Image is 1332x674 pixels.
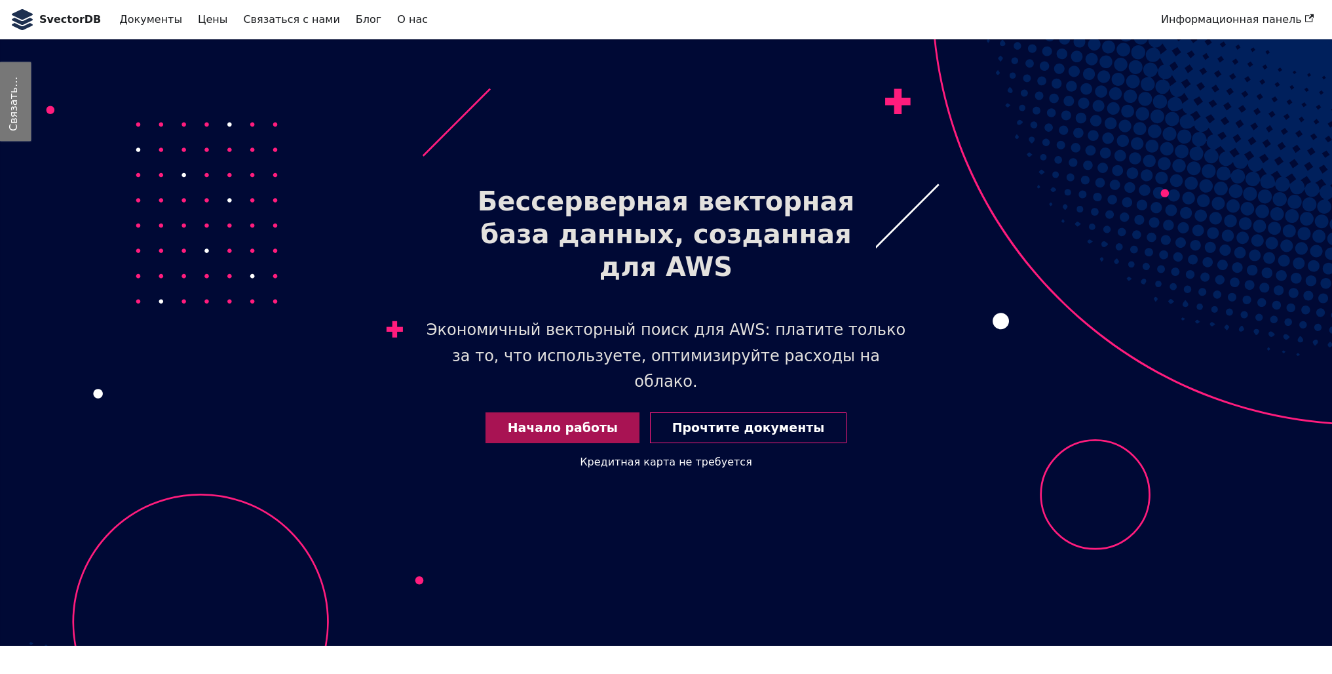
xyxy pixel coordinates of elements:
[478,186,854,282] ya-tr-span: Бессерверная векторная база данных, созданная для AWS
[235,9,347,31] a: Связаться с нами
[348,9,389,31] a: Блог
[427,321,905,391] ya-tr-span: Экономичный векторный поиск для AWS: платите только за то, что используете, оптимизируйте расходы...
[1153,9,1322,31] a: Информационная панель
[580,456,752,468] ya-tr-span: Кредитная карта не требуется
[389,9,436,31] a: О нас
[650,412,846,443] a: Прочтите документы
[7,35,20,131] ya-tr-span: Связаться с нами
[672,420,825,435] ya-tr-span: Прочтите документы
[1161,13,1302,26] ya-tr-span: Информационная панель
[243,13,339,26] ya-tr-span: Связаться с нами
[397,13,428,26] ya-tr-span: О нас
[508,420,618,435] ya-tr-span: Начало работы
[356,13,381,26] ya-tr-span: Блог
[10,9,34,30] img: Логотип SvectorDB
[39,13,101,26] ya-tr-span: SvectorDB
[119,13,182,26] ya-tr-span: Документы
[190,9,235,31] a: Цены
[111,9,190,31] a: Документы
[198,13,227,26] ya-tr-span: Цены
[10,9,101,30] a: Логотип SvectorDBSvectorDB
[485,412,639,443] a: Начало работы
